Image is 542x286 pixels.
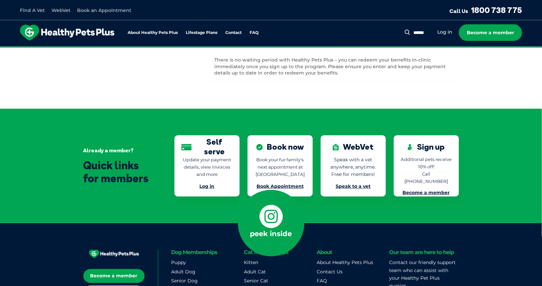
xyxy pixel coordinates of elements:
img: HEALTHY PETS PLUS [89,250,139,258]
a: Speak to a vet [336,183,371,189]
a: FAQ [250,31,259,35]
a: Find A Vet [20,7,45,13]
img: WebVet [333,144,339,151]
a: Log in [199,183,214,189]
a: About Healthy Pets Plus [317,259,373,265]
span: Free for members! [331,171,375,177]
span: Proactive, preventative wellness program designed to keep your pet healthier and happier for longer [147,47,395,53]
span: Speak with a vet anywhere, anytime. [331,157,376,170]
img: Self serve [181,144,192,151]
div: Sign up [408,142,445,152]
a: Contact Us [317,269,343,275]
a: Puppy [171,259,186,265]
a: Call Us1800 738 775 [449,5,522,15]
a: Become a member [83,269,145,283]
h6: About [317,250,386,255]
button: Search [403,29,412,36]
a: Book an Appointment [77,7,131,13]
a: FAQ [317,278,327,284]
h6: Our team are here to help [389,250,454,255]
div: Book now [256,142,304,152]
a: Kitten [244,259,258,265]
h6: Cat Memberships [244,250,313,255]
a: Senior Cat [244,278,268,284]
div: WebVet [333,142,374,152]
span: Book your fur family's next appointment at [GEOGRAPHIC_DATA] [256,157,305,177]
a: Log in [437,29,452,35]
a: Lifestage Plans [186,31,217,35]
a: WebVet [52,7,70,13]
h6: Dog Memberships [171,250,241,255]
img: Sign up [408,144,413,151]
p: There is no waiting period with Healthy Pets Plus – you can redeem your benefits in-clinic immedi... [215,57,454,76]
a: Senior Dog [171,278,198,284]
a: Become a member [403,190,450,196]
a: Adult Cat [244,269,266,275]
a: About Healthy Pets Plus [128,31,178,35]
div: Quick links for members [83,159,155,185]
span: Update your payment details, view invoices and more [183,157,231,177]
img: hpp-logo [20,25,114,41]
img: Book now [256,144,263,151]
div: Self serve [181,142,233,152]
a: Book Appointment [257,183,304,189]
span: Call Us [449,8,468,14]
div: Already a member? [83,147,155,154]
span: Additional pets receive 10% off! Call [PHONE_NUMBER] [401,157,452,184]
a: Contact [225,31,242,35]
a: Adult Dog [171,269,196,275]
p: peek inside [250,228,292,240]
a: Become a member [459,24,522,41]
